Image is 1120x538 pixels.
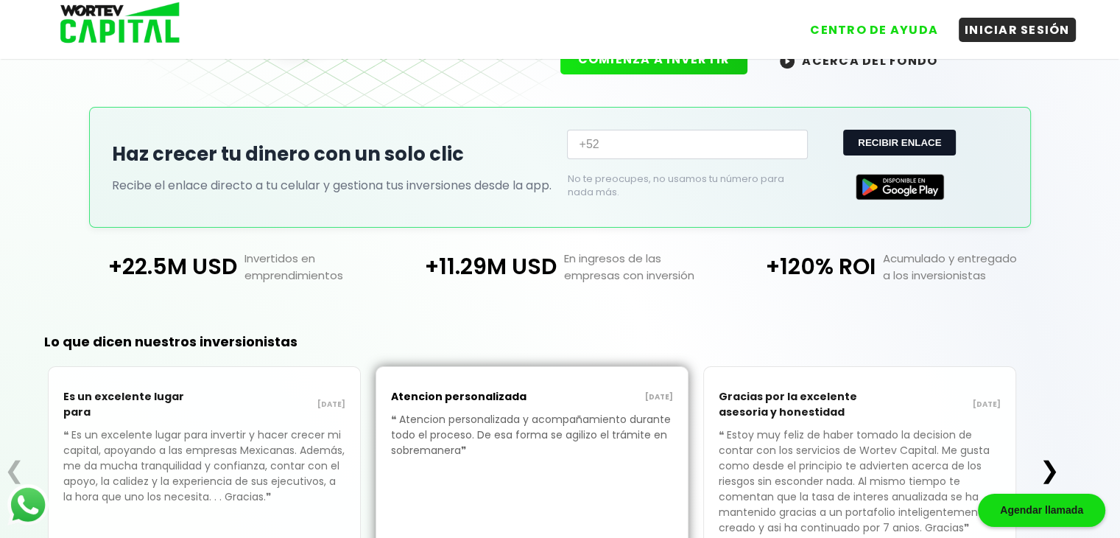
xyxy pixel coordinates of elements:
[789,7,944,42] a: CENTRO DE AYUDA
[719,250,876,284] p: +120% ROI
[461,443,469,458] span: ❞
[112,176,552,195] p: Recibe el enlace directo a tu celular y gestiona tus inversiones desde la app.
[780,54,795,69] img: wortev-capital-acerca-del-fondo
[557,250,720,284] p: En ingresos de las empresas con inversión
[944,7,1076,42] a: INICIAR SESIÓN
[266,489,274,504] span: ❞
[205,399,345,411] p: [DATE]
[112,140,552,169] h2: Haz crecer tu dinero con un solo clic
[237,250,401,284] p: Invertidos en emprendimientos
[762,44,955,76] button: ACERCA DEL FONDO
[1035,455,1064,485] button: ❯
[859,399,1000,411] p: [DATE]
[964,520,972,535] span: ❞
[978,494,1105,527] div: Agendar llamada
[63,427,345,527] p: Es un excelente lugar para invertir y hacer crecer mi capital, apoyando a las empresas Mexicanas....
[401,250,557,284] p: +11.29M USD
[63,382,204,427] p: Es un excelente lugar para
[719,427,727,442] span: ❝
[560,44,748,74] button: COMIENZA A INVERTIR
[81,250,237,284] p: +22.5M USD
[876,250,1039,284] p: Acumulado y entregado a los inversionistas
[959,18,1076,42] button: INICIAR SESIÓN
[719,382,859,427] p: Gracias por la excelente asesoria y honestidad
[856,174,944,200] img: Google Play
[7,484,49,525] img: logos_whatsapp-icon.242b2217.svg
[804,18,944,42] button: CENTRO DE AYUDA
[532,391,672,403] p: [DATE]
[391,412,399,427] span: ❝
[567,172,783,199] p: No te preocupes, no usamos tu número para nada más.
[391,382,532,412] p: Atencion personalizada
[843,130,956,156] button: RECIBIR ENLACE
[560,51,763,68] a: COMIENZA A INVERTIR
[391,412,673,481] p: Atencion personalizada y acompañamiento durante todo el proceso. De esa forma se agilizo el trámi...
[63,427,71,442] span: ❝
